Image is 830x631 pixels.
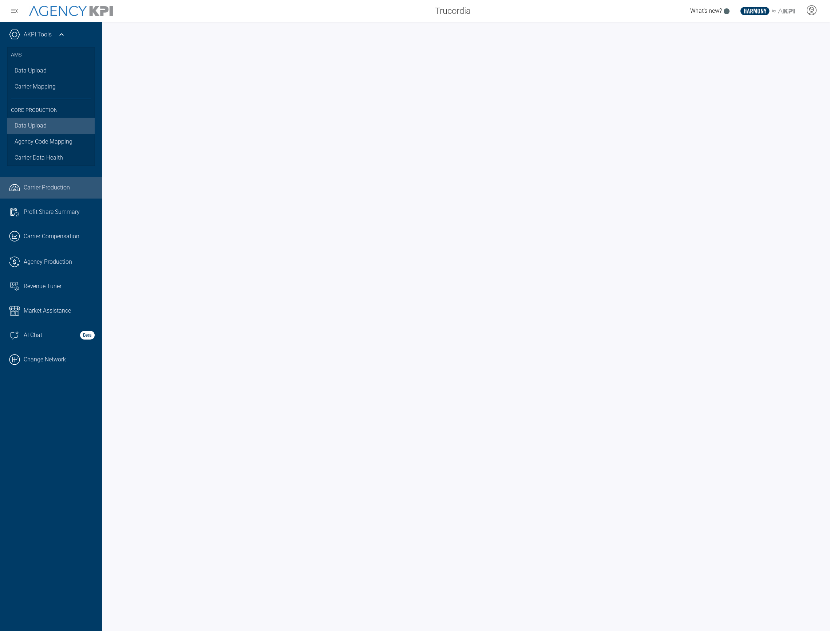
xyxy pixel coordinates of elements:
[11,47,91,63] h3: AMS
[11,98,91,118] h3: Core Production
[24,282,62,291] span: Revenue Tuner
[24,331,42,340] span: AI Chat
[29,6,113,16] img: AgencyKPI
[24,30,52,39] a: AKPI Tools
[80,331,95,340] strong: Beta
[690,7,722,14] span: What's new?
[7,63,95,79] a: Data Upload
[24,183,70,192] span: Carrier Production
[24,208,80,216] span: Profit Share Summary
[24,232,79,241] span: Carrier Compensation
[7,118,95,134] a: Data Upload
[7,79,95,95] a: Carrier Mapping
[24,306,71,315] span: Market Assistance
[435,4,471,17] span: Trucordia
[15,153,63,162] span: Carrier Data Health
[7,150,95,166] a: Carrier Data Health
[7,134,95,150] a: Agency Code Mapping
[24,258,72,266] span: Agency Production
